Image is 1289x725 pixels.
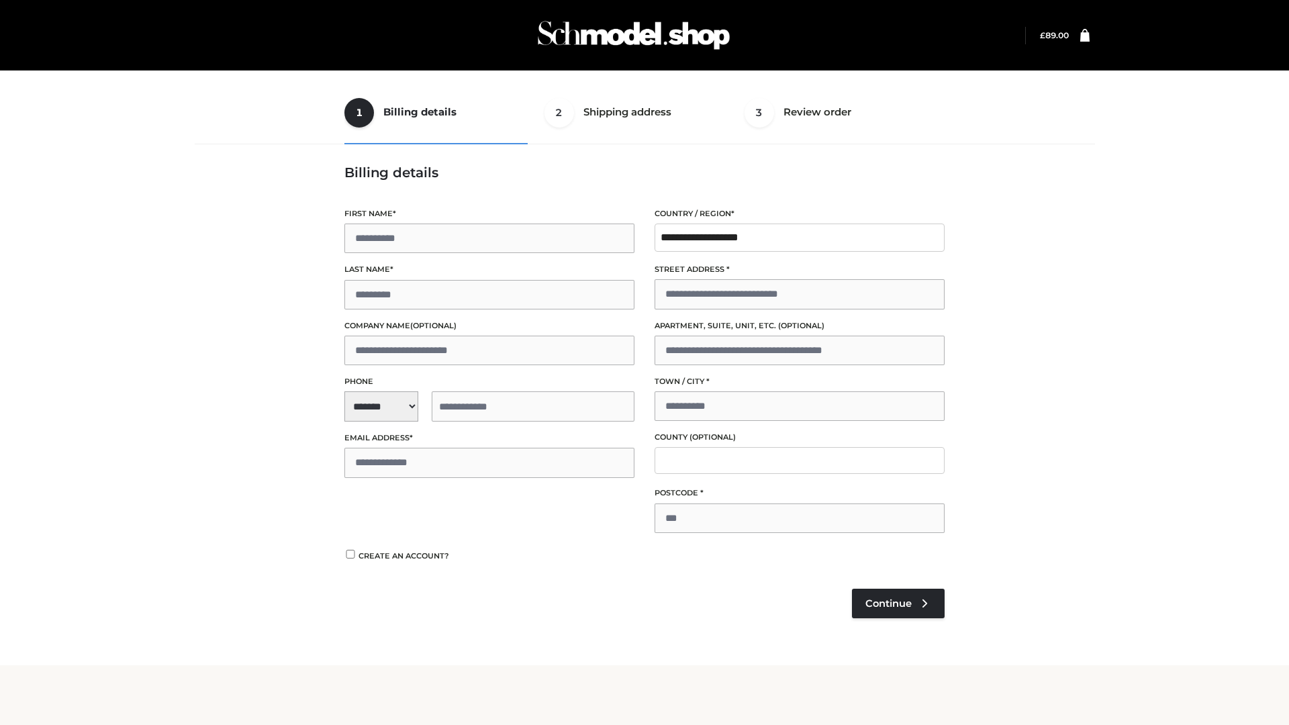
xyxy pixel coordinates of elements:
[655,487,945,499] label: Postcode
[344,320,634,332] label: Company name
[344,550,356,559] input: Create an account?
[1040,30,1069,40] a: £89.00
[1040,30,1045,40] span: £
[689,432,736,442] span: (optional)
[1040,30,1069,40] bdi: 89.00
[655,207,945,220] label: Country / Region
[359,551,449,561] span: Create an account?
[344,263,634,276] label: Last name
[852,589,945,618] a: Continue
[865,597,912,610] span: Continue
[533,9,734,62] img: Schmodel Admin 964
[778,321,824,330] span: (optional)
[655,263,945,276] label: Street address
[344,375,634,388] label: Phone
[344,164,945,181] h3: Billing details
[655,431,945,444] label: County
[655,375,945,388] label: Town / City
[655,320,945,332] label: Apartment, suite, unit, etc.
[344,432,634,444] label: Email address
[410,321,457,330] span: (optional)
[344,207,634,220] label: First name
